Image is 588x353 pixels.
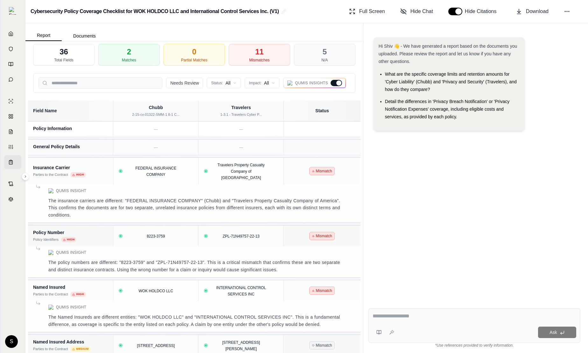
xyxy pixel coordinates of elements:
a: Single Policy [4,94,21,108]
div: Chubb [117,104,194,111]
div: Policy Information [33,125,108,132]
div: 2 [127,47,131,57]
button: Full Screen [346,5,388,18]
p: The policy numbers are different: "8223-3759" and "ZPL-71N49757-22-13". This is a critical mismat... [48,259,340,273]
a: Legal Search Engine [4,192,21,206]
span: Qumis Insight [56,250,86,255]
span: Qumis Insight [56,305,86,310]
span: Hide Citations [465,8,500,15]
span: High [70,172,86,178]
span: Download [526,8,549,15]
span: All [226,80,231,86]
span: Medium [70,346,90,352]
div: Policy Identifiers [33,237,59,242]
a: Contract Analysis [4,177,21,191]
span: WOK HOLDCO LLC [138,289,173,293]
span: [STREET_ADDRESS] [137,343,175,348]
button: Report [25,30,62,41]
span: Mismatch [309,341,335,350]
th: Field Name [28,100,113,121]
div: 1-3.1 - Travelers Cyber P... [202,112,280,117]
span: Status: [211,80,223,86]
span: Full Screen [359,8,385,15]
div: Mismatches [249,58,269,63]
div: Policy Number [33,229,108,236]
button: Hide Chat [398,5,436,18]
button: Download [513,5,551,18]
button: Needs Review [166,78,203,88]
div: Travelers [202,104,280,111]
span: Mismatch [309,287,335,295]
div: S [5,335,18,348]
a: Prompt Library [4,57,21,71]
span: Detail the differences in 'Privacy Breach Notification' or 'Privacy Notification Expenses' covera... [385,99,509,119]
span: Travelers Property Casualty Company of [GEOGRAPHIC_DATA] [218,163,265,180]
button: Status:All [207,78,241,88]
div: 36 [59,47,68,57]
span: Impact: [249,80,261,86]
span: 8223-3759 [147,234,165,239]
a: Home [4,27,21,41]
span: What are the specific coverage limits and retention amounts for 'Cyber Liability' (Chubb) and 'Pr... [385,72,517,92]
th: Status [284,100,360,121]
span: FEDERAL INSURANCE COMPANY [135,166,176,177]
span: All [264,80,269,86]
span: High [70,292,86,297]
div: 0 [192,47,196,57]
span: — [154,145,158,150]
div: N/A [321,58,328,63]
span: — [154,127,158,132]
img: Qumis Logo [48,188,53,193]
span: Hide Chat [410,8,433,15]
div: Insurance Carrier [33,164,108,171]
img: Qumis Logo [48,305,53,310]
span: Hi Shiv 👋 - We have generated a report based on the documents you uploaded. Please review the rep... [379,44,517,64]
button: Ask [538,327,576,338]
div: 2-15-cv-01322-SMM-1 8-1 C... [117,112,194,117]
div: Total Fields [54,58,73,63]
span: Qumis Insights [295,80,328,86]
div: Partial Matches [181,58,207,63]
span: Ask [549,330,557,335]
a: Claim Coverage [4,125,21,139]
div: Named Insured [33,284,108,290]
a: Documents Vault [4,42,21,56]
span: — [239,127,243,132]
div: Parties to the Contract [33,346,68,352]
p: The Named Insureds are different entities: "WOK HOLDCO LLC" and "INTERNATIONAL CONTROL SERVICES I... [48,314,340,328]
span: High [61,237,76,243]
span: Mismatch [309,167,335,175]
h2: Cybersecurity Policy Coverage Checklist for WOK HOLDCO LLC and International Control Services Inc... [31,6,279,17]
span: Mismatch [309,232,335,240]
img: Expand sidebar [9,7,17,15]
a: Custom Report [4,140,21,154]
span: — [239,145,243,150]
div: Parties to the Contract [33,172,68,177]
div: Parties to the Contract [33,292,68,297]
span: INTERNATIONAL CONTROL SERVICES INC [216,286,266,296]
button: Expand sidebar [22,173,29,180]
p: The insurance carriers are different: "FEDERAL INSURANCE COMPANY" (Chubb) and "Travelers Property... [48,197,340,219]
button: Documents [62,31,107,41]
div: Matches [122,58,136,63]
span: ZPL-71N49757-22-13 [223,234,260,239]
span: Qumis Insight [56,188,86,193]
div: 11 [255,47,264,57]
div: *Use references provided to verify information. [368,343,580,348]
div: General Policy Details [33,143,108,150]
a: Policy Comparisons [4,109,21,123]
button: Impact:All [245,78,279,88]
a: Coverage Table [4,155,21,169]
a: Chat [4,73,21,87]
img: Qumis Logo [287,80,292,86]
img: Qumis Logo [48,250,53,255]
div: Named Insured Address [33,339,108,345]
button: Expand sidebar [6,4,19,17]
span: [STREET_ADDRESS][PERSON_NAME] [222,340,260,351]
div: 5 [323,47,327,57]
